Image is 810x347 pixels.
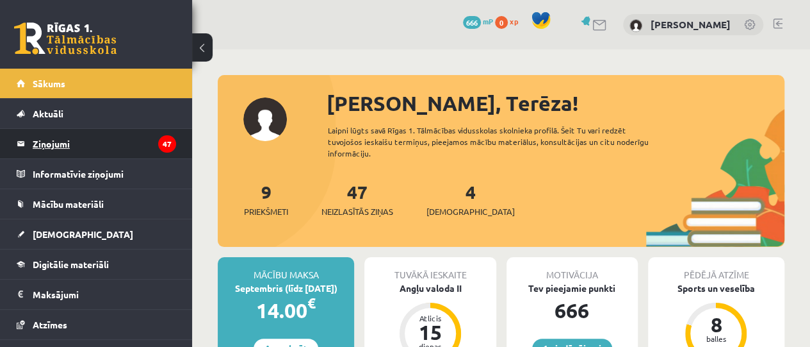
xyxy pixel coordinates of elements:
[327,88,784,119] div: [PERSON_NAME], Terēza!
[648,282,784,295] div: Sports un veselība
[483,16,493,26] span: mP
[17,69,176,98] a: Sākums
[244,205,288,218] span: Priekšmeti
[506,282,638,295] div: Tev pieejamie punkti
[17,129,176,158] a: Ziņojumi47
[158,135,176,153] i: 47
[17,250,176,279] a: Digitālie materiāli
[33,258,109,270] span: Digitālie materiāli
[33,198,104,210] span: Mācību materiāli
[364,282,496,295] div: Angļu valoda II
[697,335,735,343] div: balles
[426,180,515,218] a: 4[DEMOGRAPHIC_DATA]
[364,257,496,282] div: Tuvākā ieskaite
[510,16,518,26] span: xp
[697,314,735,335] div: 8
[411,322,450,343] div: 15
[651,18,731,31] a: [PERSON_NAME]
[218,282,354,295] div: Septembris (līdz [DATE])
[506,295,638,326] div: 666
[629,19,642,32] img: Terēza Jermaka
[495,16,524,26] a: 0 xp
[218,257,354,282] div: Mācību maksa
[463,16,481,29] span: 666
[426,205,515,218] span: [DEMOGRAPHIC_DATA]
[648,257,784,282] div: Pēdējā atzīme
[244,180,288,218] a: 9Priekšmeti
[17,310,176,339] a: Atzīmes
[17,219,176,249] a: [DEMOGRAPHIC_DATA]
[14,22,117,55] a: Rīgas 1. Tālmācības vidusskola
[33,228,133,240] span: [DEMOGRAPHIC_DATA]
[411,314,450,322] div: Atlicis
[33,319,67,330] span: Atzīmes
[33,129,176,158] legend: Ziņojumi
[33,159,176,189] legend: Informatīvie ziņojumi
[33,280,176,309] legend: Maksājumi
[17,99,176,128] a: Aktuāli
[17,189,176,219] a: Mācību materiāli
[33,78,65,89] span: Sākums
[17,159,176,189] a: Informatīvie ziņojumi
[495,16,508,29] span: 0
[321,205,393,218] span: Neizlasītās ziņas
[218,295,354,326] div: 14.00
[17,280,176,309] a: Maksājumi
[463,16,493,26] a: 666 mP
[328,124,668,159] div: Laipni lūgts savā Rīgas 1. Tālmācības vidusskolas skolnieka profilā. Šeit Tu vari redzēt tuvojošo...
[33,108,63,119] span: Aktuāli
[321,180,393,218] a: 47Neizlasītās ziņas
[307,294,316,312] span: €
[506,257,638,282] div: Motivācija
